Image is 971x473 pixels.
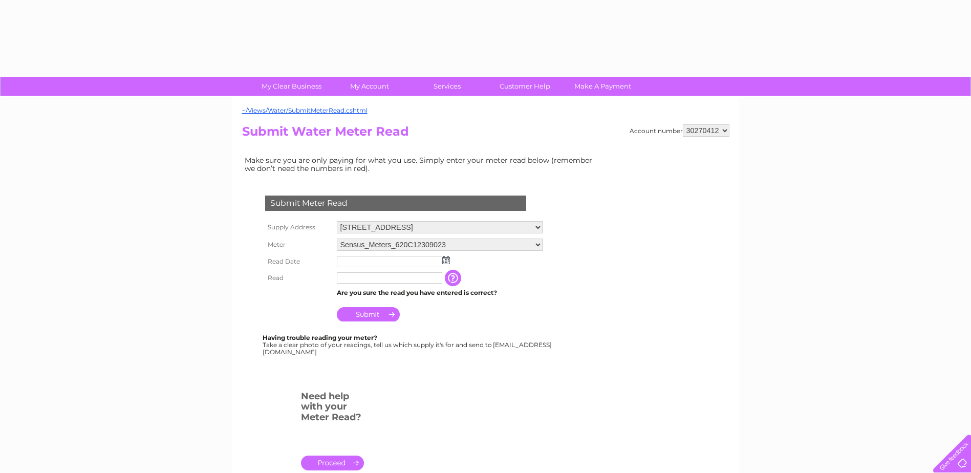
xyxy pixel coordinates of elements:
a: Make A Payment [560,77,645,96]
h3: Need help with your Meter Read? [301,389,364,428]
th: Meter [263,236,334,253]
img: ... [442,256,450,264]
th: Supply Address [263,219,334,236]
th: Read Date [263,253,334,270]
div: Account number [630,124,729,137]
a: Customer Help [483,77,567,96]
a: Services [405,77,489,96]
a: . [301,456,364,470]
b: Having trouble reading your meter? [263,334,377,341]
input: Submit [337,307,400,321]
th: Read [263,270,334,286]
td: Make sure you are only paying for what you use. Simply enter your meter read below (remember we d... [242,154,600,175]
a: ~/Views/Water/SubmitMeterRead.cshtml [242,106,368,114]
div: Submit Meter Read [265,196,526,211]
td: Are you sure the read you have entered is correct? [334,286,545,299]
a: My Clear Business [249,77,334,96]
div: Take a clear photo of your readings, tell us which supply it's for and send to [EMAIL_ADDRESS][DO... [263,334,553,355]
a: My Account [327,77,412,96]
input: Information [445,270,463,286]
h2: Submit Water Meter Read [242,124,729,144]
